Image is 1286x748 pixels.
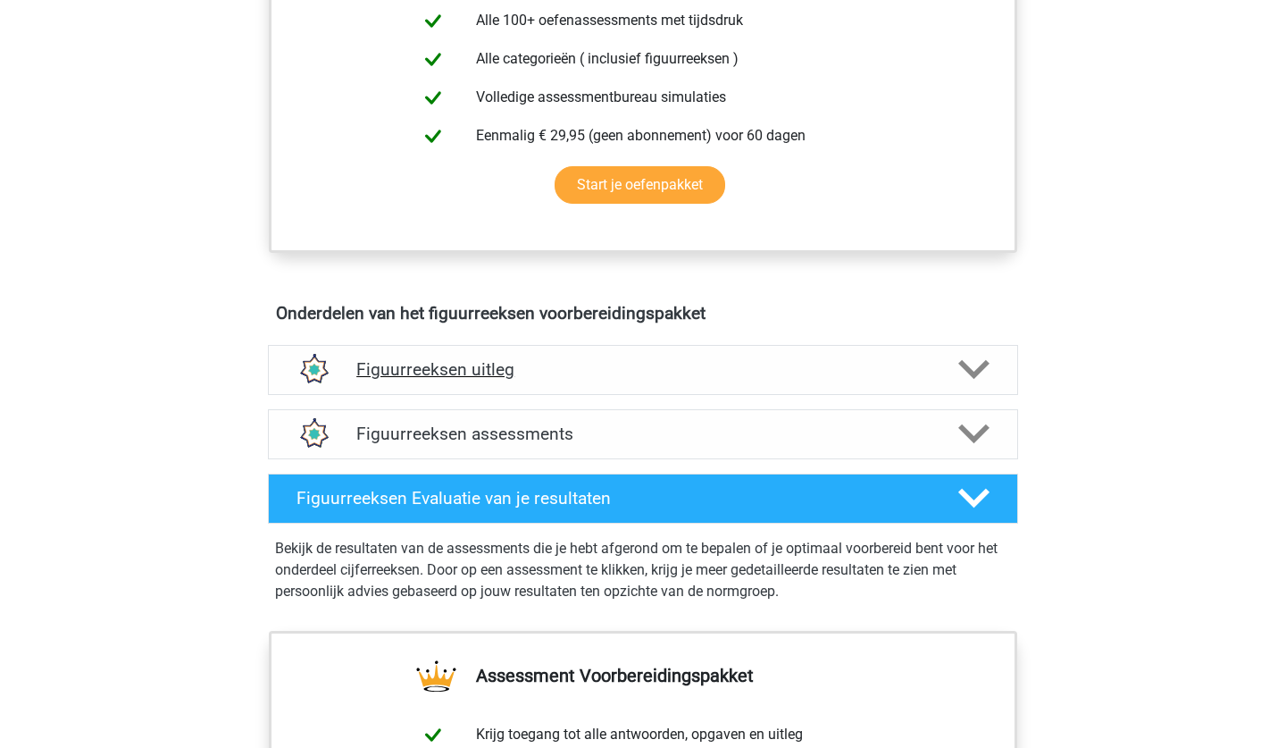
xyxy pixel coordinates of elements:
h4: Figuurreeksen assessments [356,424,930,444]
a: uitleg Figuurreeksen uitleg [261,345,1025,395]
a: assessments Figuurreeksen assessments [261,409,1025,459]
h4: Figuurreeksen Evaluatie van je resultaten [296,488,930,508]
h4: Figuurreeksen uitleg [356,359,930,380]
h4: Onderdelen van het figuurreeksen voorbereidingspakket [276,303,1010,324]
img: figuurreeksen assessments [290,411,336,457]
img: figuurreeksen uitleg [290,347,336,392]
a: Start je oefenpakket [555,166,725,204]
a: Figuurreeksen Evaluatie van je resultaten [261,474,1025,524]
p: Bekijk de resultaten van de assessments die je hebt afgerond om te bepalen of je optimaal voorber... [275,538,1011,602]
